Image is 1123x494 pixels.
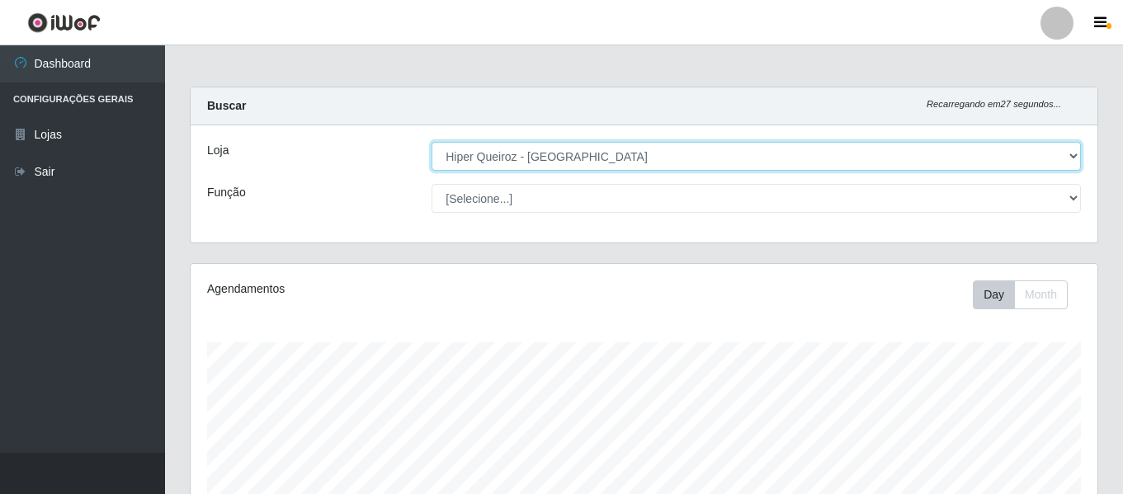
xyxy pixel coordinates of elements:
[973,280,1015,309] button: Day
[1014,280,1068,309] button: Month
[973,280,1081,309] div: Toolbar with button groups
[927,99,1061,109] i: Recarregando em 27 segundos...
[27,12,101,33] img: CoreUI Logo
[207,184,246,201] label: Função
[973,280,1068,309] div: First group
[207,142,229,159] label: Loja
[207,99,246,112] strong: Buscar
[207,280,557,298] div: Agendamentos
